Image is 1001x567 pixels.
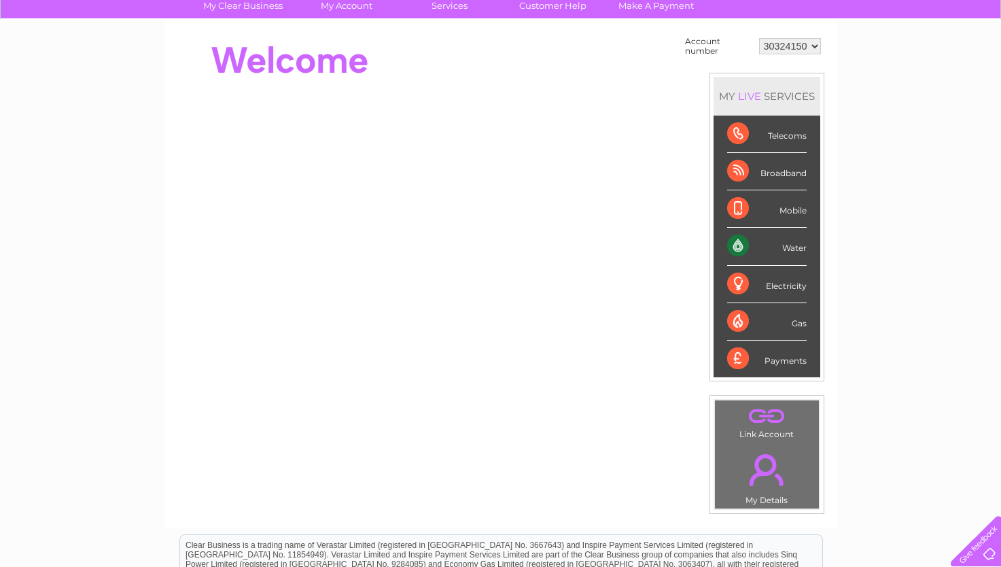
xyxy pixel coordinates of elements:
[35,35,105,77] img: logo.png
[735,90,764,103] div: LIVE
[180,7,822,66] div: Clear Business is a trading name of Verastar Limited (registered in [GEOGRAPHIC_DATA] No. 3667643...
[714,77,820,116] div: MY SERVICES
[714,400,820,443] td: Link Account
[718,446,815,494] a: .
[796,58,826,68] a: Energy
[727,190,807,228] div: Mobile
[727,228,807,265] div: Water
[956,58,988,68] a: Log out
[727,153,807,190] div: Broadband
[718,404,815,428] a: .
[727,303,807,341] div: Gas
[727,341,807,377] div: Payments
[745,7,839,24] a: 0333 014 3131
[911,58,944,68] a: Contact
[883,58,902,68] a: Blog
[714,443,820,509] td: My Details
[727,116,807,153] div: Telecoms
[727,266,807,303] div: Electricity
[682,33,756,59] td: Account number
[834,58,875,68] a: Telecoms
[762,58,788,68] a: Water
